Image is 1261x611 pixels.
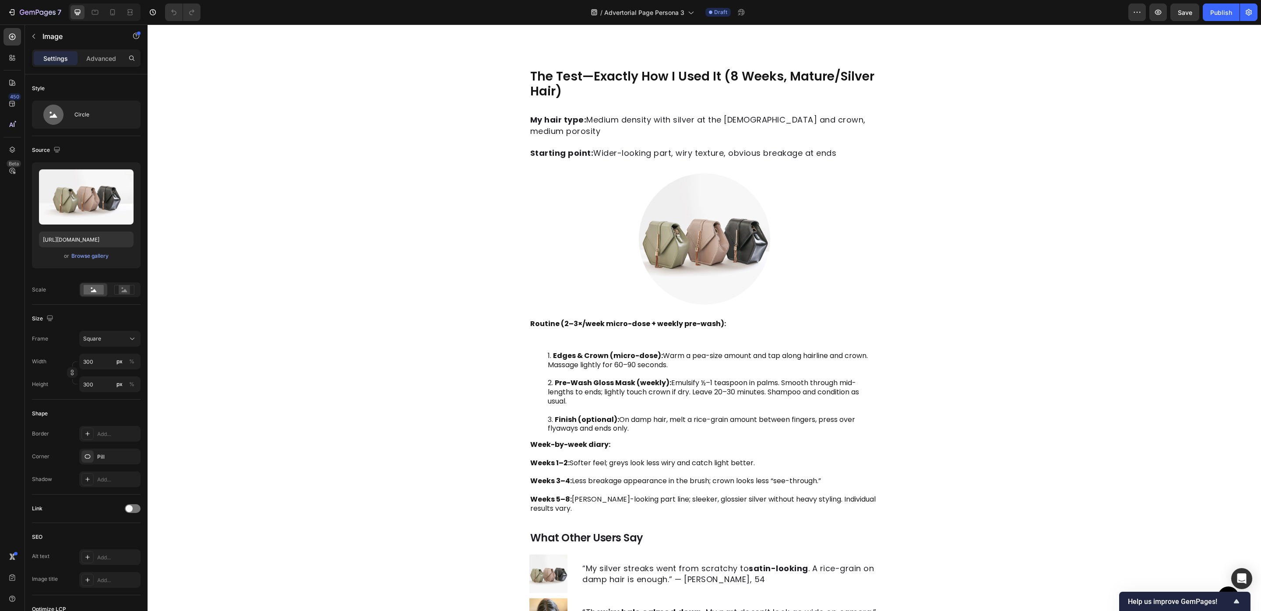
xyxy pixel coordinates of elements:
[407,390,472,400] strong: Finish (optional):
[1128,596,1242,607] button: Show survey - Help us improve GemPages!
[32,84,45,92] div: Style
[405,326,515,336] strong: Edges & Crown (micro-dose):
[383,294,578,304] strong: Routine (2–3×/week micro-dose + weekly pre-wash):
[383,433,422,443] strong: Weeks 1–2:
[97,430,138,438] div: Add...
[114,379,125,390] button: %
[383,45,731,74] p: The Test—Exactly How I Used It (8 Weeks, Mature/Silver Hair)
[601,538,661,549] strong: satin-looking
[1203,4,1240,21] button: Publish
[129,358,134,365] div: %
[383,123,446,134] strong: Starting point:
[32,358,46,365] label: Width
[148,25,1261,611] iframe: Design area
[32,430,49,438] div: Border
[74,105,128,125] div: Circle
[714,8,727,16] span: Draft
[383,451,424,461] strong: Weeks 3–4:
[32,286,46,294] div: Scale
[491,149,623,280] img: image_demo.jpg
[43,54,68,63] p: Settings
[32,505,42,513] div: Link
[383,112,731,134] p: Wider-looking part, wiry texture, obvious breakage at ends
[382,504,732,523] h2: What Other Users Say
[86,54,116,63] p: Advanced
[8,93,21,100] div: 450
[97,554,138,562] div: Add...
[97,453,138,461] div: Pill
[83,335,101,343] span: Square
[114,356,125,367] button: %
[32,410,48,418] div: Shape
[600,8,602,17] span: /
[127,356,137,367] button: px
[383,90,439,101] strong: My hair type:
[32,335,48,343] label: Frame
[32,575,58,583] div: Image title
[383,471,731,489] p: [PERSON_NAME]-looking part line; sleeker, glossier silver without heavy styling. Individual resul...
[165,4,201,21] div: Undo/Redo
[32,533,42,541] div: SEO
[39,232,134,247] input: https://example.com/image.jpg
[435,538,731,560] p: “My silver streaks went from scratchy to . A rice-grain on damp hair is enough.” — [PERSON_NAME], 54
[383,452,731,461] p: Less breakage appearance in the brush; crown looks less “see-through.”
[71,252,109,260] button: Browse gallery
[383,470,424,480] strong: Weeks 5–8:
[32,552,49,560] div: Alt text
[7,160,21,167] div: Beta
[1128,597,1231,606] span: Help us improve GemPages!
[400,391,731,409] li: On damp hair, melt a rice-grain amount between fingers, press over flyaways and ends only.
[400,327,731,354] li: Warm a pea-size amount and tap along hairline and crown. Massage lightly for 60–90 seconds.
[129,380,134,388] div: %
[4,4,65,21] button: 7
[383,434,731,443] p: Softer feel; greys look less wiry and catch light better.
[32,380,48,388] label: Height
[604,8,684,17] span: Advertorial Page Persona 3
[382,530,420,569] img: image_demo.jpg
[79,354,141,369] input: px%
[79,376,141,392] input: px%
[57,7,61,18] p: 7
[1178,9,1192,16] span: Save
[1170,4,1199,21] button: Save
[32,453,49,460] div: Corner
[79,331,141,347] button: Square
[407,353,524,363] strong: Pre-Wash Gloss Mask (weekly):
[1210,8,1232,17] div: Publish
[64,251,69,261] span: or
[32,144,62,156] div: Source
[383,415,463,425] strong: Week-by-week diary:
[32,475,52,483] div: Shadow
[39,169,134,225] img: preview-image
[97,576,138,584] div: Add...
[97,476,138,484] div: Add...
[32,313,55,325] div: Size
[42,31,117,42] p: Image
[1231,568,1252,589] div: Open Intercom Messenger
[116,358,123,365] div: px
[383,90,731,112] p: Medium density with silver at the [DEMOGRAPHIC_DATA] and crown, medium porosity
[400,354,731,390] li: Emulsify ½–1 teaspoon in palms. Smooth through mid-lengths to ends; lightly touch crown if dry. L...
[116,380,123,388] div: px
[127,379,137,390] button: px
